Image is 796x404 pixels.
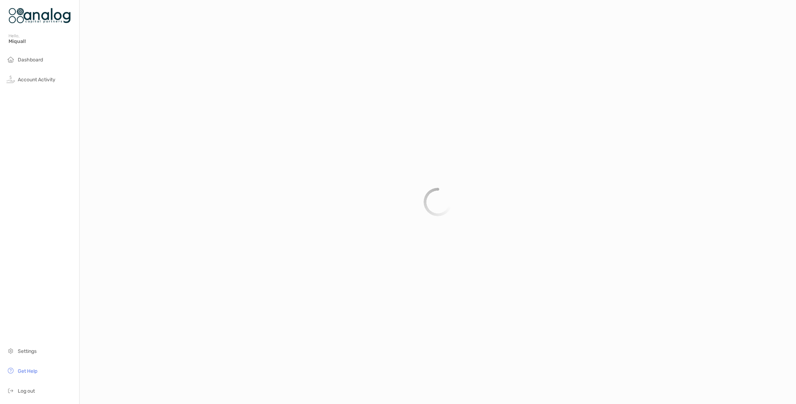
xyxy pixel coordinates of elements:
[9,3,71,28] img: Zoe Logo
[18,57,43,63] span: Dashboard
[18,368,37,374] span: Get Help
[18,348,37,354] span: Settings
[9,38,75,44] span: Miqual!
[6,346,15,355] img: settings icon
[6,366,15,375] img: get-help icon
[6,55,15,64] img: household icon
[6,75,15,83] img: activity icon
[6,386,15,395] img: logout icon
[18,388,35,394] span: Log out
[18,77,55,83] span: Account Activity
